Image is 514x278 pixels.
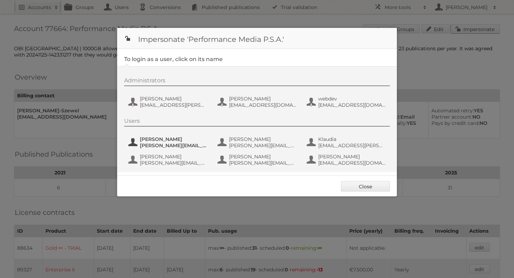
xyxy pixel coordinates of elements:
[306,153,388,167] button: [PERSON_NAME] [EMAIL_ADDRESS][DOMAIN_NAME]
[217,95,299,109] button: [PERSON_NAME] [EMAIL_ADDRESS][DOMAIN_NAME]
[229,153,297,160] span: [PERSON_NAME]
[318,102,386,108] span: [EMAIL_ADDRESS][DOMAIN_NAME]
[318,136,386,142] span: Klaudia
[318,153,386,160] span: [PERSON_NAME]
[140,160,208,166] span: [PERSON_NAME][EMAIL_ADDRESS][PERSON_NAME][DOMAIN_NAME]
[140,102,208,108] span: [EMAIL_ADDRESS][PERSON_NAME][DOMAIN_NAME]
[124,77,390,86] div: Administrators
[124,118,390,127] div: Users
[318,142,386,149] span: [EMAIL_ADDRESS][PERSON_NAME][DOMAIN_NAME]
[229,142,297,149] span: [PERSON_NAME][EMAIL_ADDRESS][PERSON_NAME][DOMAIN_NAME]
[318,96,386,102] span: webdev
[140,142,208,149] span: [PERSON_NAME][EMAIL_ADDRESS][PERSON_NAME][DOMAIN_NAME]
[117,28,397,49] h1: Impersonate 'Performance Media P.S.A.'
[341,181,390,191] a: Close
[306,95,388,109] button: webdev [EMAIL_ADDRESS][DOMAIN_NAME]
[140,153,208,160] span: [PERSON_NAME]
[318,160,386,166] span: [EMAIL_ADDRESS][DOMAIN_NAME]
[124,56,223,62] legend: To login as a user, click on its name
[229,102,297,108] span: [EMAIL_ADDRESS][DOMAIN_NAME]
[128,153,210,167] button: [PERSON_NAME] [PERSON_NAME][EMAIL_ADDRESS][PERSON_NAME][DOMAIN_NAME]
[229,160,297,166] span: [PERSON_NAME][EMAIL_ADDRESS][DOMAIN_NAME]
[140,136,208,142] span: [PERSON_NAME]
[217,153,299,167] button: [PERSON_NAME] [PERSON_NAME][EMAIL_ADDRESS][DOMAIN_NAME]
[128,95,210,109] button: [PERSON_NAME] [EMAIL_ADDRESS][PERSON_NAME][DOMAIN_NAME]
[217,135,299,149] button: [PERSON_NAME] [PERSON_NAME][EMAIL_ADDRESS][PERSON_NAME][DOMAIN_NAME]
[229,96,297,102] span: [PERSON_NAME]
[306,135,388,149] button: Klaudia [EMAIL_ADDRESS][PERSON_NAME][DOMAIN_NAME]
[140,96,208,102] span: [PERSON_NAME]
[229,136,297,142] span: [PERSON_NAME]
[128,135,210,149] button: [PERSON_NAME] [PERSON_NAME][EMAIL_ADDRESS][PERSON_NAME][DOMAIN_NAME]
